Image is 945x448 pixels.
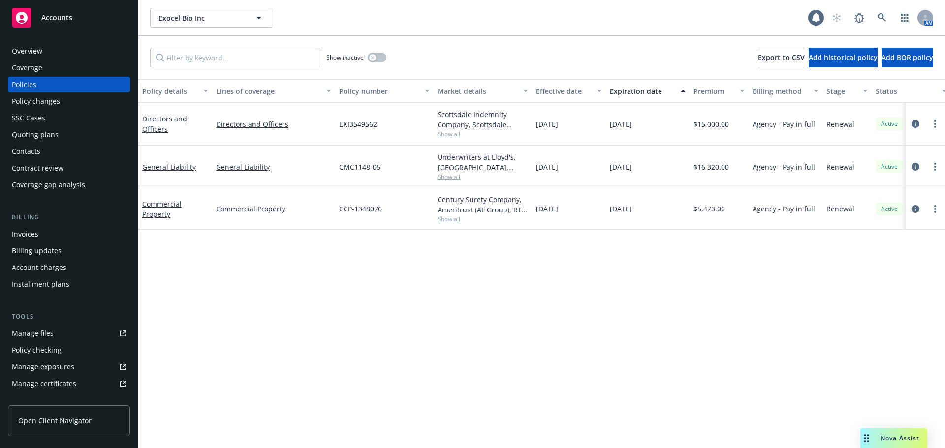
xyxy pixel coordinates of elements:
[326,53,364,61] span: Show inactive
[880,205,899,213] span: Active
[12,342,62,358] div: Policy checking
[826,86,857,96] div: Stage
[8,177,130,193] a: Coverage gap analysis
[216,204,331,214] a: Commercial Property
[8,144,130,159] a: Contacts
[826,162,854,172] span: Renewal
[910,118,921,130] a: circleInformation
[12,93,60,109] div: Policy changes
[8,276,130,292] a: Installment plans
[12,77,36,92] div: Policies
[8,226,130,242] a: Invoices
[880,119,899,128] span: Active
[8,243,130,259] a: Billing updates
[438,152,528,173] div: Underwriters at Lloyd's, [GEOGRAPHIC_DATA], [PERSON_NAME] of [GEOGRAPHIC_DATA], [GEOGRAPHIC_DATA]
[335,79,434,103] button: Policy number
[12,177,85,193] div: Coverage gap analysis
[929,161,941,173] a: more
[142,162,196,172] a: General Liability
[749,79,822,103] button: Billing method
[12,326,54,341] div: Manage files
[142,199,182,219] a: Commercial Property
[690,79,749,103] button: Premium
[8,93,130,109] a: Policy changes
[693,119,729,129] span: $15,000.00
[434,79,532,103] button: Market details
[809,48,878,67] button: Add historical policy
[339,119,377,129] span: EKI3549562
[18,416,92,426] span: Open Client Navigator
[826,204,854,214] span: Renewal
[753,119,815,129] span: Agency - Pay in full
[8,260,130,275] a: Account charges
[8,160,130,176] a: Contract review
[8,60,130,76] a: Coverage
[142,86,197,96] div: Policy details
[150,48,320,67] input: Filter by keyword...
[12,144,40,159] div: Contacts
[8,127,130,143] a: Quoting plans
[610,204,632,214] span: [DATE]
[12,376,76,391] div: Manage certificates
[12,43,42,59] div: Overview
[610,86,675,96] div: Expiration date
[8,77,130,92] a: Policies
[8,342,130,358] a: Policy checking
[753,162,815,172] span: Agency - Pay in full
[536,86,591,96] div: Effective date
[12,260,66,275] div: Account charges
[610,162,632,172] span: [DATE]
[860,428,927,448] button: Nova Assist
[41,14,72,22] span: Accounts
[693,204,725,214] span: $5,473.00
[8,110,130,126] a: SSC Cases
[150,8,273,28] button: Exocel Bio Inc
[872,8,892,28] a: Search
[12,127,59,143] div: Quoting plans
[438,215,528,223] span: Show all
[212,79,335,103] button: Lines of coverage
[895,8,914,28] a: Switch app
[758,48,805,67] button: Export to CSV
[860,428,873,448] div: Drag to move
[216,162,331,172] a: General Liability
[753,204,815,214] span: Agency - Pay in full
[12,392,62,408] div: Manage claims
[438,194,528,215] div: Century Surety Company, Ameritrust (AF Group), RT Specialty Insurance Services, LLC (RSG Specialt...
[216,119,331,129] a: Directors and Officers
[693,86,734,96] div: Premium
[876,86,936,96] div: Status
[881,434,919,442] span: Nova Assist
[532,79,606,103] button: Effective date
[929,203,941,215] a: more
[8,4,130,31] a: Accounts
[8,392,130,408] a: Manage claims
[610,119,632,129] span: [DATE]
[12,243,62,259] div: Billing updates
[826,119,854,129] span: Renewal
[339,162,380,172] span: CMC1148-05
[8,312,130,322] div: Tools
[8,359,130,375] span: Manage exposures
[12,359,74,375] div: Manage exposures
[438,130,528,138] span: Show all
[12,276,69,292] div: Installment plans
[438,86,517,96] div: Market details
[339,204,382,214] span: CCP-1348076
[827,8,847,28] a: Start snowing
[606,79,690,103] button: Expiration date
[880,162,899,171] span: Active
[822,79,872,103] button: Stage
[536,119,558,129] span: [DATE]
[438,109,528,130] div: Scottsdale Indemnity Company, Scottsdale Insurance Company (Nationwide), [GEOGRAPHIC_DATA]
[882,53,933,62] span: Add BOR policy
[8,43,130,59] a: Overview
[12,60,42,76] div: Coverage
[753,86,808,96] div: Billing method
[8,326,130,341] a: Manage files
[910,203,921,215] a: circleInformation
[809,53,878,62] span: Add historical policy
[12,226,38,242] div: Invoices
[882,48,933,67] button: Add BOR policy
[536,162,558,172] span: [DATE]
